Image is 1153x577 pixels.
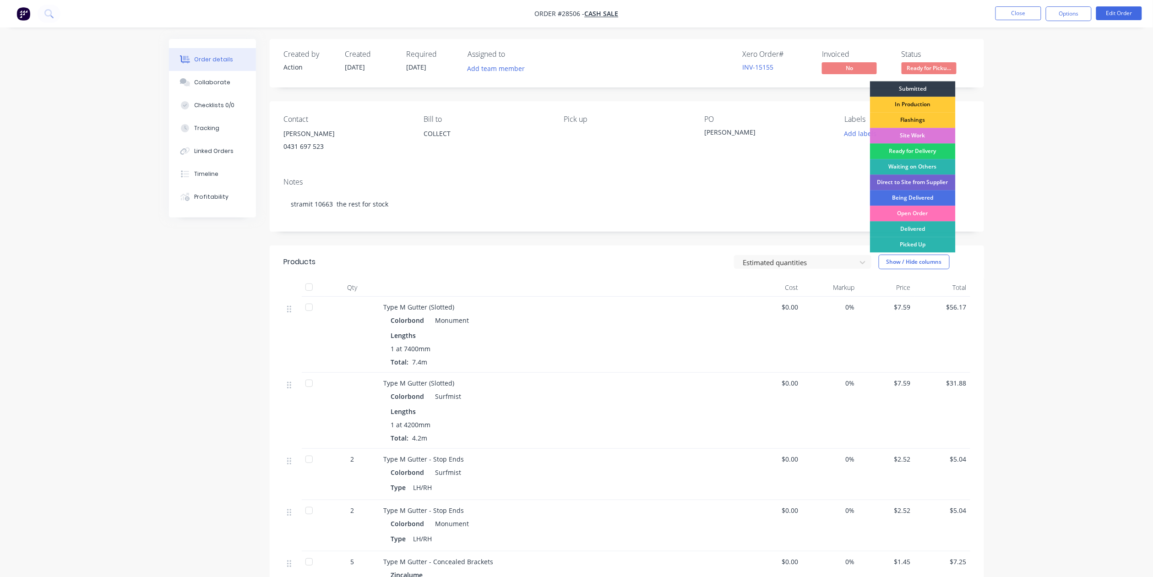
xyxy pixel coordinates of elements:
[169,163,256,185] button: Timeline
[870,128,956,143] div: Site Work
[918,506,967,515] span: $5.04
[918,454,967,464] span: $5.04
[806,454,855,464] span: 0%
[845,115,970,124] div: Labels
[431,517,469,530] div: Monument
[345,50,395,59] div: Created
[750,302,799,312] span: $0.00
[391,407,416,416] span: Lengths
[16,7,30,21] img: Factory
[862,378,911,388] span: $7.59
[195,78,231,87] div: Collaborate
[870,143,956,159] div: Ready for Delivery
[431,314,469,327] div: Monument
[870,112,956,128] div: Flashings
[169,48,256,71] button: Order details
[391,358,408,366] span: Total:
[870,221,956,237] div: Delivered
[169,117,256,140] button: Tracking
[858,278,914,297] div: Price
[350,506,354,515] span: 2
[564,115,690,124] div: Pick up
[169,71,256,94] button: Collaborate
[870,190,956,206] div: Being Delivered
[806,557,855,566] span: 0%
[391,390,428,403] div: Colorbond
[468,50,559,59] div: Assigned to
[742,50,811,59] div: Xero Order #
[383,506,464,515] span: Type M Gutter - Stop Ends
[195,124,220,132] div: Tracking
[750,506,799,515] span: $0.00
[169,140,256,163] button: Linked Orders
[585,10,619,18] a: CASH SALE
[902,62,957,74] span: Ready for Picku...
[870,237,956,252] div: Picked Up
[283,62,334,72] div: Action
[822,62,877,74] span: No
[535,10,585,18] span: Order #28506 -
[350,454,354,464] span: 2
[408,358,431,366] span: 7.4m
[406,50,457,59] div: Required
[391,517,428,530] div: Colorbond
[383,557,493,566] span: Type M Gutter - Concealed Brackets
[391,532,409,545] div: Type
[750,557,799,566] span: $0.00
[391,420,430,430] span: 1 at 4200mm
[862,506,911,515] span: $2.52
[325,278,380,297] div: Qty
[408,434,431,442] span: 4.2m
[870,97,956,112] div: In Production
[822,50,891,59] div: Invoiced
[169,94,256,117] button: Checklists 0/0
[391,344,430,354] span: 1 at 7400mm
[391,331,416,340] span: Lengths
[391,434,408,442] span: Total:
[283,50,334,59] div: Created by
[283,178,970,186] div: Notes
[431,466,461,479] div: Surfmist
[409,481,435,494] div: LH/RH
[746,278,802,297] div: Cost
[195,147,234,155] div: Linked Orders
[918,378,967,388] span: $31.88
[391,481,409,494] div: Type
[283,190,970,218] div: stramit 10663 the rest for stock
[750,378,799,388] span: $0.00
[350,557,354,566] span: 5
[431,390,461,403] div: Surfmist
[806,506,855,515] span: 0%
[750,454,799,464] span: $0.00
[918,557,967,566] span: $7.25
[424,115,549,124] div: Bill to
[862,454,911,464] span: $2.52
[839,127,881,140] button: Add labels
[409,532,435,545] div: LH/RH
[806,302,855,312] span: 0%
[862,557,911,566] span: $1.45
[862,302,911,312] span: $7.59
[383,303,454,311] span: Type M Gutter (Slotted)
[169,185,256,208] button: Profitability
[424,127,549,140] div: COLLECT
[902,50,970,59] div: Status
[283,127,409,140] div: [PERSON_NAME]
[902,62,957,76] button: Ready for Picku...
[383,455,464,463] span: Type M Gutter - Stop Ends
[195,55,234,64] div: Order details
[870,159,956,174] div: Waiting on Others
[468,62,530,75] button: Add team member
[704,115,830,124] div: PO
[462,62,530,75] button: Add team member
[283,115,409,124] div: Contact
[406,63,426,71] span: [DATE]
[283,256,315,267] div: Products
[391,466,428,479] div: Colorbond
[195,101,235,109] div: Checklists 0/0
[704,127,819,140] div: [PERSON_NAME]
[870,174,956,190] div: Direct to Site from Supplier
[1046,6,1092,21] button: Options
[195,193,229,201] div: Profitability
